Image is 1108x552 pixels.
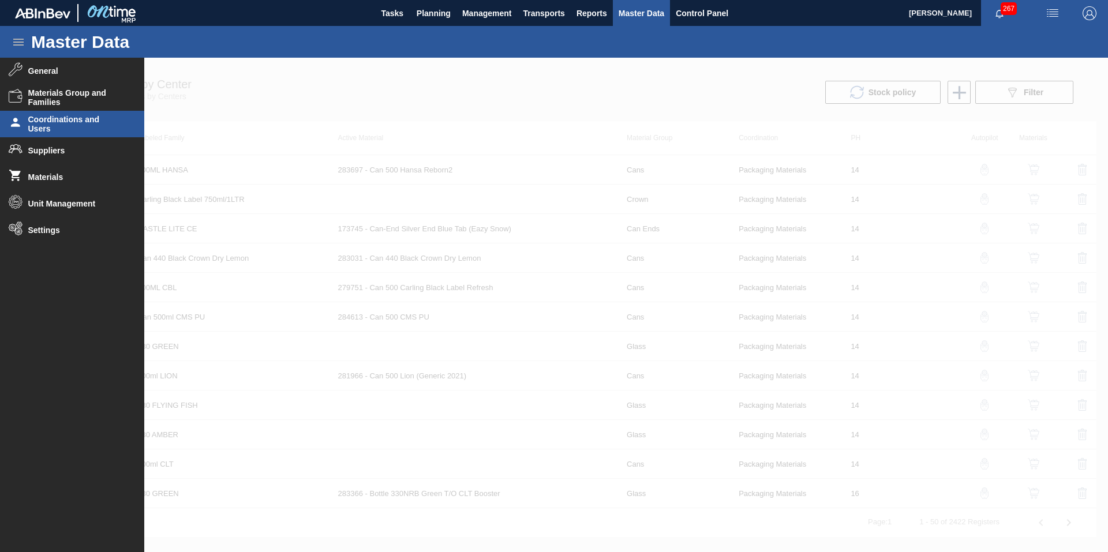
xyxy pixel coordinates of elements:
[981,5,1018,21] button: Notifications
[28,199,123,208] span: Unit Management
[417,6,451,20] span: Planning
[523,6,565,20] span: Transports
[462,6,512,20] span: Management
[1001,2,1017,15] span: 267
[1046,6,1060,20] img: userActions
[28,226,123,235] span: Settings
[1083,6,1096,20] img: Logout
[28,172,123,182] span: Materials
[31,35,236,48] h1: Master Data
[619,6,664,20] span: Master Data
[28,66,123,76] span: General
[15,8,70,18] img: TNhmsLtSVTkK8tSr43FrP2fwEKptu5GPRR3wAAAABJRU5ErkJggg==
[28,146,123,155] span: Suppliers
[28,88,123,107] span: Materials Group and Families
[28,115,123,133] span: Coordinations and Users
[577,6,607,20] span: Reports
[380,6,405,20] span: Tasks
[676,6,728,20] span: Control Panel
